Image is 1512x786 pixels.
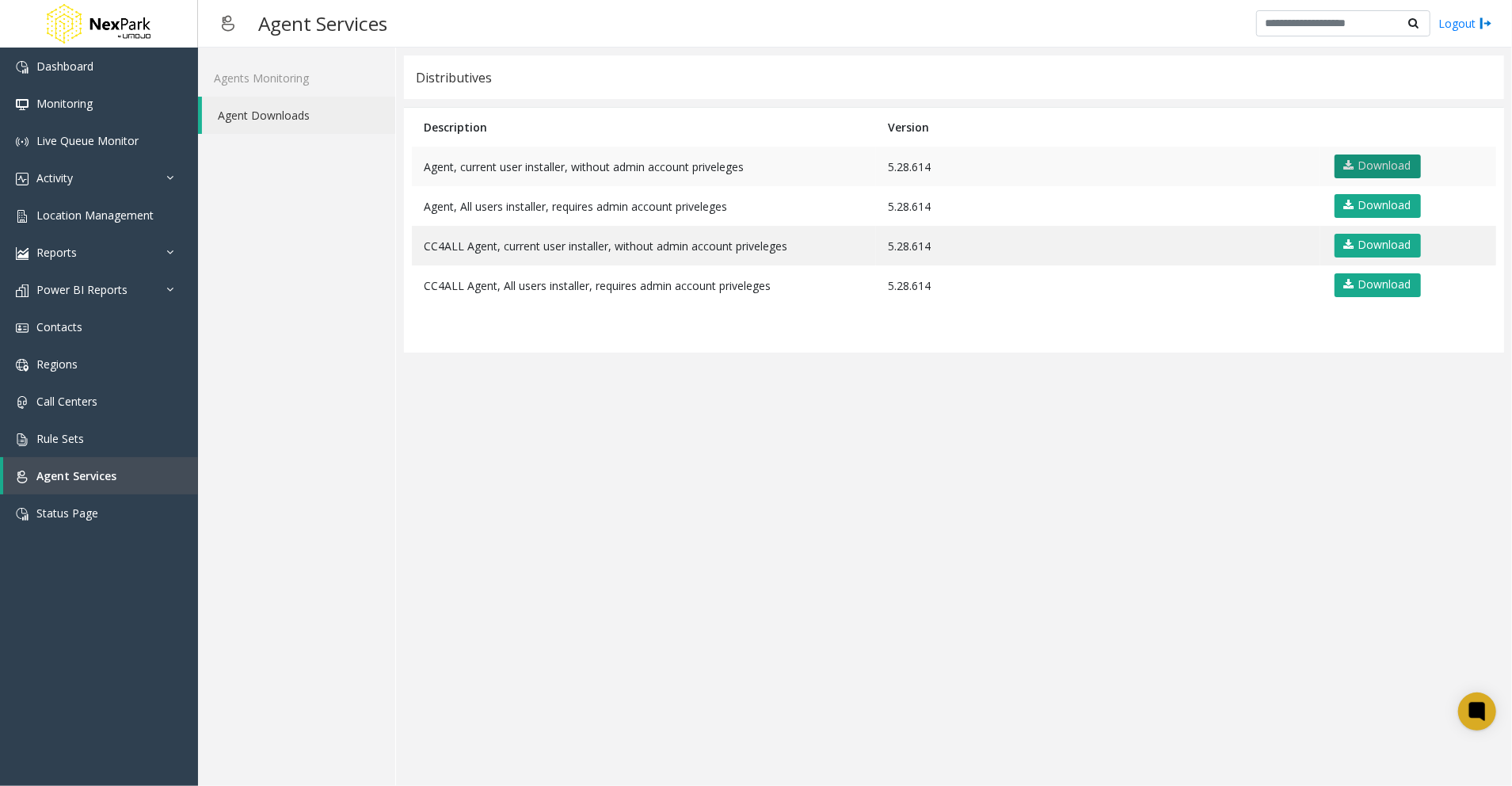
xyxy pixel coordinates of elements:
span: Regions [36,357,78,372]
td: CC4ALL Agent, All users installer, requires admin account priveleges [412,265,876,305]
img: pageIcon [214,4,242,43]
img: 'icon' [16,471,29,483]
a: Agents Monitoring [198,59,395,97]
td: CC4ALL Agent, current user installer, without admin account priveleges [412,226,876,265]
span: Live Queue Monitor [36,133,139,148]
img: 'icon' [16,396,29,409]
img: 'icon' [16,284,29,297]
img: 'icon' [16,433,29,446]
img: 'icon' [16,359,29,372]
span: Contacts [36,319,82,334]
th: Description [412,108,876,147]
span: Dashboard [36,59,93,74]
span: Monitoring [36,96,93,111]
a: Logout [1438,15,1492,32]
img: 'icon' [16,508,29,521]
td: 5.28.614 [876,226,1320,265]
img: logout [1480,15,1492,32]
td: Agent, All users installer, requires admin account priveleges [412,186,876,226]
td: 5.28.614 [876,186,1320,226]
td: 5.28.614 [876,265,1320,305]
span: Activity [36,170,73,185]
a: Download [1335,234,1421,258]
a: Download [1335,194,1421,218]
img: 'icon' [16,61,29,74]
img: 'icon' [16,210,29,223]
span: Power BI Reports [36,282,128,297]
span: Reports [36,245,77,260]
img: 'icon' [16,173,29,185]
a: Agent Services [3,457,198,494]
span: Agent Services [36,468,116,483]
th: Version [876,108,1320,147]
td: 5.28.614 [876,147,1320,186]
a: Download [1335,273,1421,297]
td: Agent, current user installer, without admin account priveleges [412,147,876,186]
span: Rule Sets [36,431,84,446]
a: Agent Downloads [202,97,395,134]
a: Download [1335,155,1421,178]
img: 'icon' [16,322,29,334]
img: 'icon' [16,98,29,111]
span: Location Management [36,208,154,223]
img: 'icon' [16,247,29,260]
h3: Agent Services [250,4,395,43]
span: Status Page [36,506,98,521]
img: 'icon' [16,135,29,148]
div: Distributives [416,67,492,88]
span: Call Centers [36,394,97,409]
